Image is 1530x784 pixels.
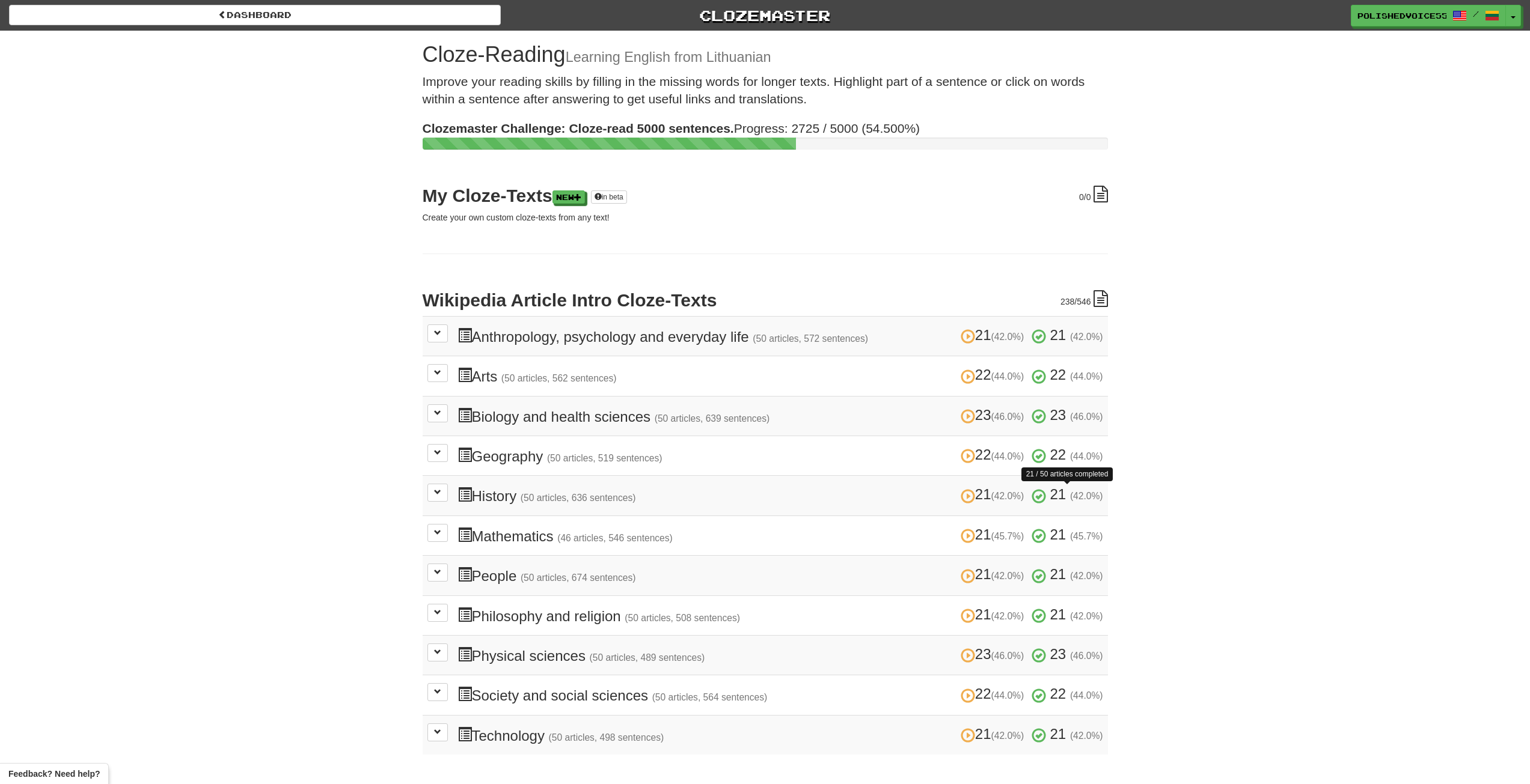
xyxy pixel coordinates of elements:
[991,371,1024,381] small: (44.0%)
[591,190,627,204] a: in beta
[566,49,771,65] small: Learning English from Lithuanian
[991,690,1024,700] small: (44.0%)
[625,613,740,623] small: (50 articles, 508 sentences)
[652,692,768,702] small: (50 articles, 564 sentences)
[753,333,868,344] small: (50 articles, 572 sentences)
[991,491,1024,501] small: (42.0%)
[557,533,673,543] small: (46 articles, 546 sentences)
[423,290,1108,310] h2: Wikipedia Article Intro Cloze-Texts
[423,186,1108,205] h2: My Cloze-Texts
[457,607,1103,624] h3: Philosophy and religion
[1021,467,1113,481] div: 21 / 50 articles completed
[457,487,1103,504] h3: History
[1070,332,1103,342] small: (42.0%)
[961,646,1028,662] span: 23
[423,43,1108,67] h1: Cloze-Reading
[521,573,636,583] small: (50 articles, 674 sentences)
[1050,566,1066,582] span: 21
[961,327,1028,343] span: 21
[961,407,1028,423] span: 23
[1050,685,1066,702] span: 22
[991,731,1024,741] small: (42.0%)
[961,566,1028,582] span: 21
[457,567,1103,584] h3: People
[1050,646,1066,662] span: 23
[457,726,1103,744] h3: Technology
[1050,407,1066,423] span: 23
[991,651,1024,661] small: (46.0%)
[457,407,1103,425] h3: Biology and health sciences
[1050,446,1066,463] span: 22
[519,5,1011,26] a: Clozemaster
[590,652,705,663] small: (50 articles, 489 sentences)
[1050,526,1066,542] span: 21
[1070,651,1103,661] small: (46.0%)
[423,211,1108,223] p: Create your own custom cloze-texts from any text!
[1473,10,1479,18] span: /
[423,121,734,135] strong: Clozemaster Challenge: Cloze-read 5000 sentences.
[961,446,1028,463] span: 22
[457,327,1103,345] h3: Anthropology, psychology and everyday life
[991,412,1024,422] small: (46.0%)
[1079,192,1084,202] span: 0
[457,686,1103,703] h3: Society and social sciences
[1070,690,1103,700] small: (44.0%)
[991,332,1024,342] small: (42.0%)
[1050,726,1066,742] span: 21
[8,768,100,780] span: Open feedback widget
[1060,290,1108,308] div: /546
[655,413,770,424] small: (50 articles, 639 sentences)
[1070,731,1103,741] small: (42.0%)
[991,611,1024,621] small: (42.0%)
[991,571,1024,581] small: (42.0%)
[457,447,1103,464] h3: Geography
[961,486,1028,502] span: 21
[991,531,1024,541] small: (45.7%)
[1060,297,1074,306] span: 238
[457,367,1103,384] h3: Arts
[9,5,501,25] a: Dashboard
[1070,571,1103,581] small: (42.0%)
[552,190,585,204] a: New
[1070,371,1103,381] small: (44.0%)
[961,526,1028,542] span: 21
[1070,531,1103,541] small: (45.7%)
[423,121,920,135] span: Progress: 2725 / 5000 (54.500%)
[521,493,636,503] small: (50 articles, 636 sentences)
[1070,412,1103,422] small: (46.0%)
[961,685,1028,702] span: 22
[1351,5,1506,26] a: PolishedVoice5564 /
[549,732,664,743] small: (50 articles, 498 sentences)
[1070,451,1103,461] small: (44.0%)
[547,453,662,463] small: (50 articles, 519 sentences)
[961,726,1028,742] span: 21
[423,73,1108,108] p: Improve your reading skills by filling in the missing words for longer texts. Highlight part of a...
[457,527,1103,544] h3: Mathematics
[501,373,617,383] small: (50 articles, 562 sentences)
[1070,611,1103,621] small: (42.0%)
[961,366,1028,383] span: 22
[1079,186,1107,203] div: /0
[991,451,1024,461] small: (44.0%)
[1050,606,1066,622] span: 21
[457,646,1103,664] h3: Physical sciences
[961,606,1028,622] span: 21
[1050,327,1066,343] span: 21
[1050,486,1066,502] span: 21
[1050,366,1066,383] span: 22
[1357,10,1446,21] span: PolishedVoice5564
[1070,491,1103,501] small: (42.0%)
